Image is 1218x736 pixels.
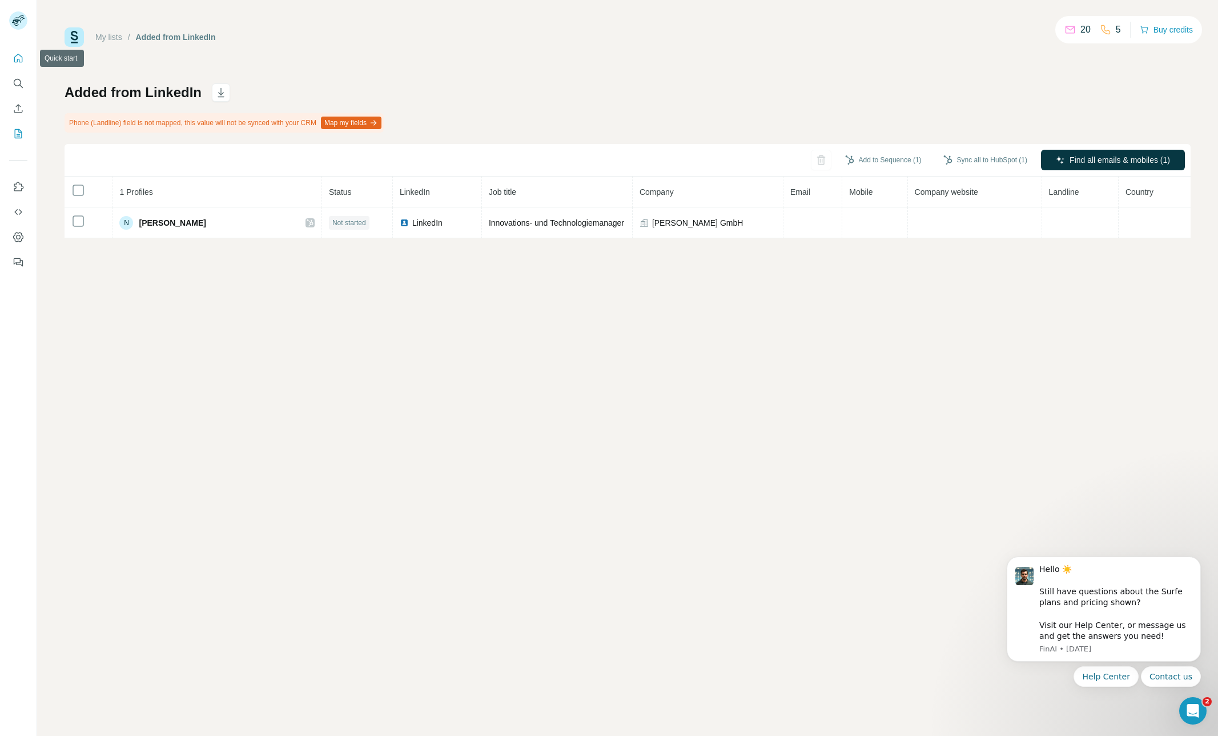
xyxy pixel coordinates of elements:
span: [PERSON_NAME] GmbH [652,217,743,229]
div: N [119,216,133,230]
button: Dashboard [9,227,27,247]
button: Search [9,73,27,94]
span: [PERSON_NAME] [139,217,206,229]
button: Map my fields [321,117,381,129]
span: Country [1125,187,1153,197]
p: 20 [1080,23,1091,37]
p: 5 [1116,23,1121,37]
iframe: Intercom live chat [1179,697,1207,725]
span: Not started [332,218,366,228]
button: Quick start [9,48,27,69]
span: Status [329,187,352,197]
button: Feedback [9,252,27,273]
a: My lists [95,33,122,42]
span: Landline [1049,187,1079,197]
span: Company website [915,187,978,197]
h1: Added from LinkedIn [65,83,202,102]
span: LinkedIn [400,187,430,197]
li: / [128,31,130,43]
button: Sync all to HubSpot (1) [935,151,1035,169]
span: 1 Profiles [119,187,152,197]
span: 2 [1203,697,1212,706]
span: Company [640,187,674,197]
button: Enrich CSV [9,98,27,119]
span: Innovations- und Technologiemanager [489,218,624,227]
span: LinkedIn [412,217,443,229]
button: Use Surfe on LinkedIn [9,177,27,197]
span: Find all emails & mobiles (1) [1070,154,1170,166]
div: Phone (Landline) field is not mapped, this value will not be synced with your CRM [65,113,384,133]
button: Find all emails & mobiles (1) [1041,150,1185,170]
button: Add to Sequence (1) [837,151,930,169]
button: Use Surfe API [9,202,27,222]
img: Surfe Logo [65,27,84,47]
div: Added from LinkedIn [136,31,216,43]
span: Mobile [849,187,873,197]
span: Email [790,187,810,197]
button: Buy credits [1140,22,1193,38]
button: My lists [9,123,27,144]
img: LinkedIn logo [400,218,409,227]
iframe: Intercom notifications message [990,542,1218,730]
span: Job title [489,187,516,197]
